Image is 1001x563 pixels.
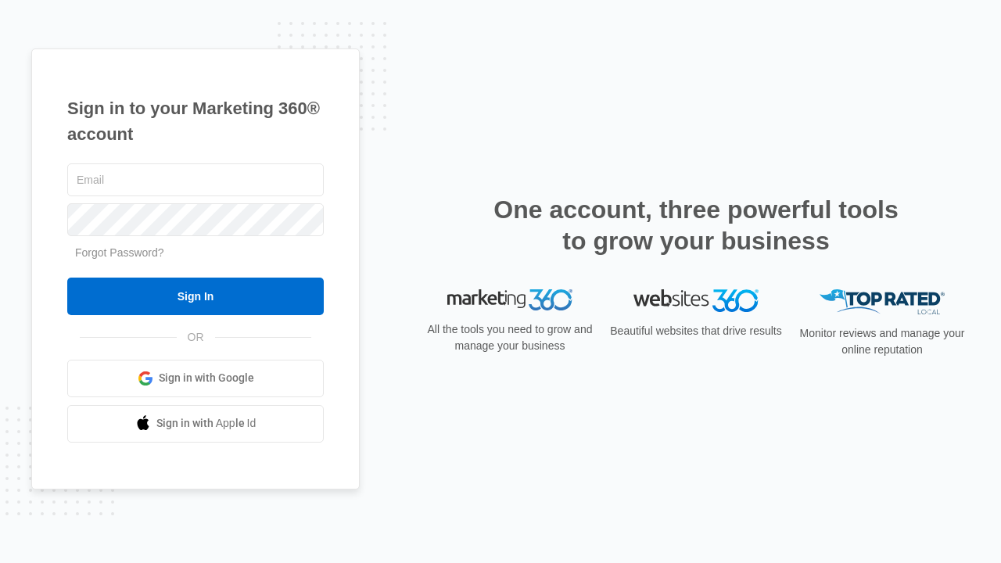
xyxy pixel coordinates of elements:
[67,95,324,147] h1: Sign in to your Marketing 360® account
[608,323,784,339] p: Beautiful websites that drive results
[633,289,759,312] img: Websites 360
[75,246,164,259] a: Forgot Password?
[67,163,324,196] input: Email
[177,329,215,346] span: OR
[156,415,257,432] span: Sign in with Apple Id
[159,370,254,386] span: Sign in with Google
[820,289,945,315] img: Top Rated Local
[489,194,903,256] h2: One account, three powerful tools to grow your business
[67,405,324,443] a: Sign in with Apple Id
[67,278,324,315] input: Sign In
[795,325,970,358] p: Monitor reviews and manage your online reputation
[67,360,324,397] a: Sign in with Google
[422,321,597,354] p: All the tools you need to grow and manage your business
[447,289,572,311] img: Marketing 360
